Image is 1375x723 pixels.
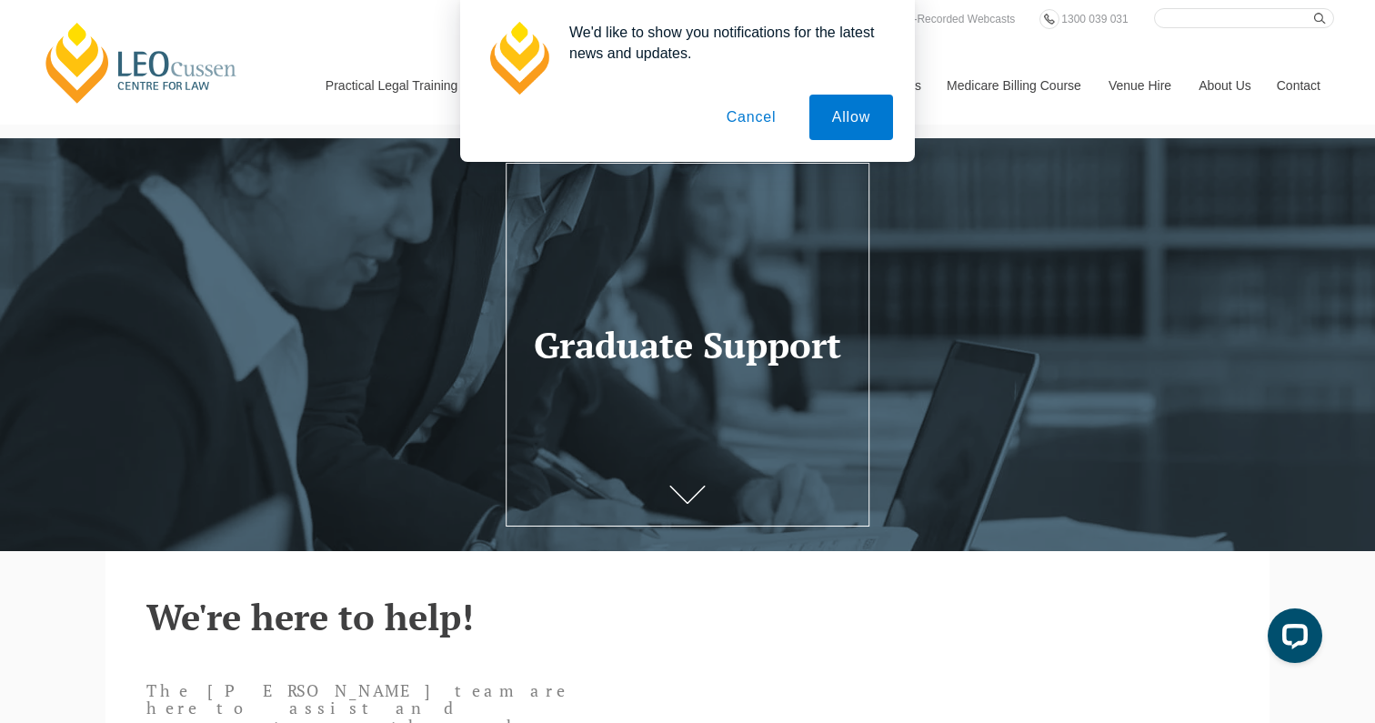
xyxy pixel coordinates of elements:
[555,22,893,64] div: We'd like to show you notifications for the latest news and updates.
[809,95,893,140] button: Allow
[523,325,853,365] h1: Graduate Support
[1253,601,1330,678] iframe: LiveChat chat widget
[482,22,555,95] img: notification icon
[146,597,1229,637] h2: We're here to help!
[704,95,799,140] button: Cancel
